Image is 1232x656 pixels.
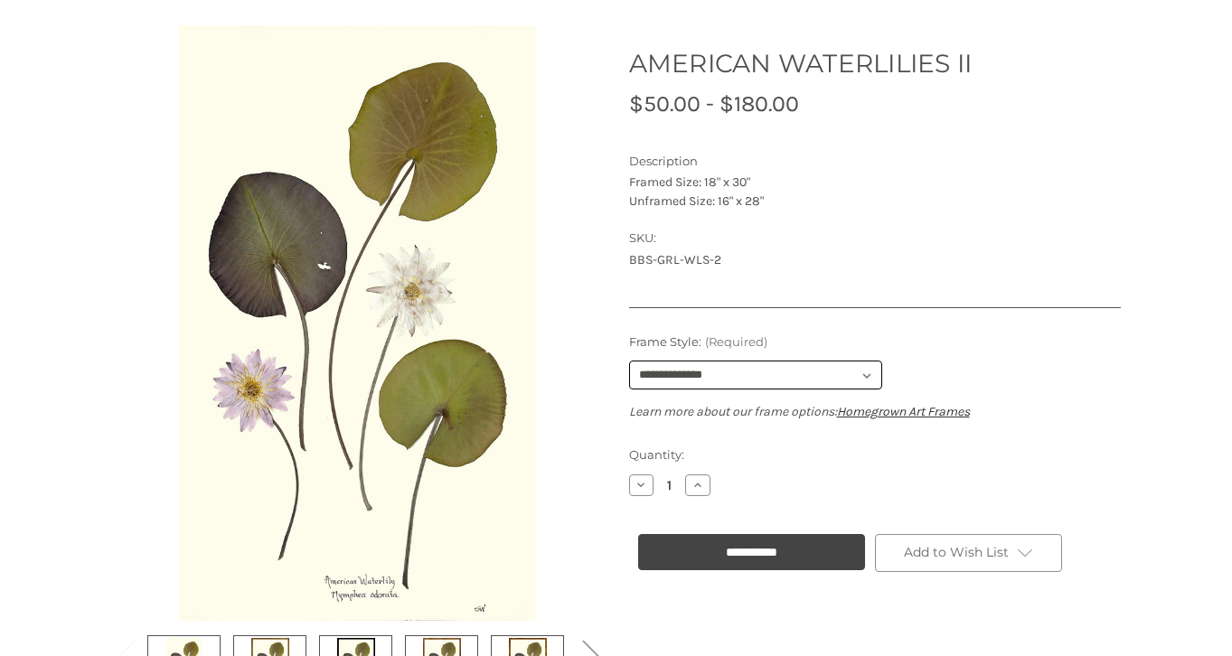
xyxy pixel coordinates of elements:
[629,333,1121,351] label: Frame Style:
[629,173,1121,211] p: Framed Size: 18" x 30" Unframed Size: 16" x 28"
[629,402,1121,421] p: Learn more about our frame options:
[629,250,1121,269] dd: BBS-GRL-WLS-2
[132,25,584,621] img: Unframed
[629,90,799,117] span: $50.00 - $180.00
[629,230,1116,248] dt: SKU:
[904,544,1009,560] span: Add to Wish List
[837,404,970,419] a: Homegrown Art Frames
[629,44,1121,82] h1: AMERICAN WATERLILIES II
[705,334,767,349] small: (Required)
[629,446,1121,464] label: Quantity:
[875,534,1063,572] a: Add to Wish List
[629,153,1116,171] dt: Description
